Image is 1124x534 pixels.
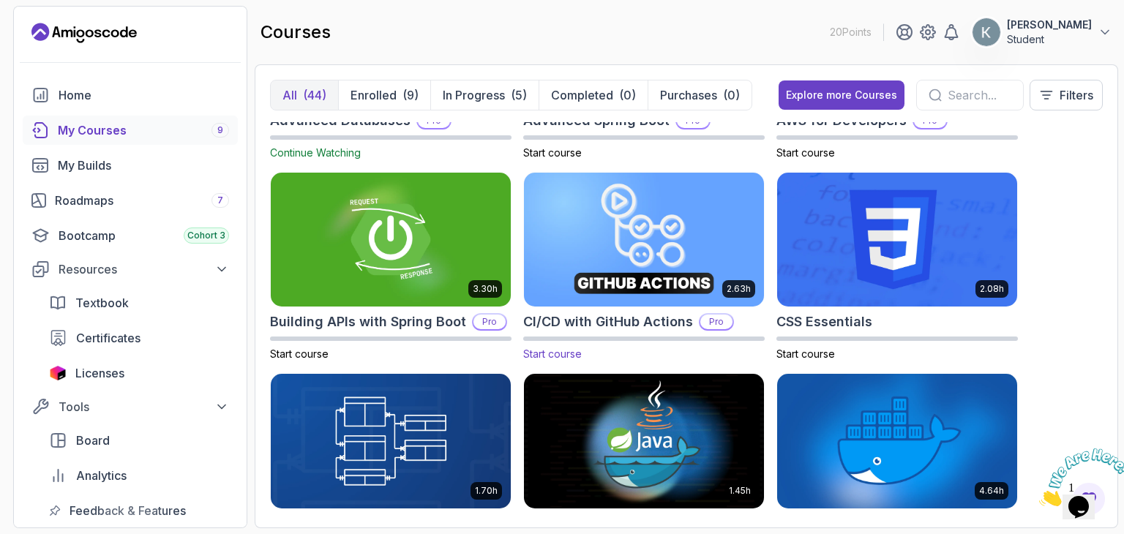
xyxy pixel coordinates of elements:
div: (5) [511,86,527,104]
p: 3.30h [473,283,498,295]
img: Database Design & Implementation card [271,374,511,508]
span: Start course [523,146,582,159]
span: Analytics [76,467,127,484]
iframe: chat widget [1033,443,1124,512]
div: Bootcamp [59,227,229,244]
p: Filters [1060,86,1093,104]
span: Board [76,432,110,449]
img: Docker for Java Developers card [524,374,764,508]
button: user profile image[PERSON_NAME]Student [972,18,1112,47]
div: Tools [59,398,229,415]
img: CSS Essentials card [777,173,1017,307]
button: Purchases(0) [648,80,752,110]
p: Pro [473,315,506,329]
a: builds [23,151,238,180]
div: (0) [619,86,636,104]
a: textbook [40,288,238,317]
p: [PERSON_NAME] [1007,18,1092,32]
button: All(44) [271,80,338,110]
button: In Progress(5) [430,80,539,110]
p: 4.64h [979,485,1004,497]
a: bootcamp [23,221,238,250]
h2: CSS Essentials [776,312,872,332]
p: 1.45h [729,485,751,497]
a: analytics [40,461,238,490]
span: Start course [776,146,835,159]
h2: courses [261,20,331,44]
a: board [40,426,238,455]
a: certificates [40,323,238,353]
img: jetbrains icon [49,366,67,380]
button: Filters [1030,80,1103,110]
div: Explore more Courses [786,88,897,102]
button: Enrolled(9) [338,80,430,110]
button: Completed(0) [539,80,648,110]
a: licenses [40,358,238,388]
img: Building APIs with Spring Boot card [271,173,511,307]
span: 7 [217,195,223,206]
a: roadmaps [23,186,238,215]
p: Completed [551,86,613,104]
span: Cohort 3 [187,230,225,241]
p: Student [1007,32,1092,47]
p: 2.08h [980,283,1004,295]
span: Feedback & Features [70,502,186,519]
button: Resources [23,256,238,282]
span: 9 [217,124,223,136]
p: All [282,86,297,104]
div: Home [59,86,229,104]
div: My Builds [58,157,229,174]
div: (0) [723,86,740,104]
h2: Building APIs with Spring Boot [270,312,466,332]
div: My Courses [58,121,229,139]
p: 2.63h [727,283,751,295]
a: home [23,80,238,110]
input: Search... [948,86,1011,104]
a: feedback [40,496,238,525]
span: Start course [523,347,582,360]
span: 1 [6,6,12,18]
span: Certificates [76,329,140,347]
button: Explore more Courses [779,80,904,110]
p: 1.70h [475,485,498,497]
a: courses [23,116,238,145]
span: Licenses [75,364,124,382]
p: 20 Points [830,25,872,40]
div: Roadmaps [55,192,229,209]
span: Start course [776,347,835,360]
div: (44) [303,86,326,104]
div: (9) [402,86,419,104]
span: Textbook [75,294,129,312]
img: Docker For Professionals card [777,374,1017,508]
img: user profile image [973,18,1000,46]
img: CI/CD with GitHub Actions card [518,169,770,310]
a: Landing page [31,21,137,45]
h2: CI/CD with GitHub Actions [523,312,693,332]
p: Enrolled [351,86,397,104]
button: Tools [23,394,238,420]
div: Resources [59,260,229,278]
p: Pro [700,315,733,329]
img: Chat attention grabber [6,6,97,64]
p: In Progress [443,86,505,104]
span: Start course [270,347,329,360]
span: Continue Watching [270,146,361,159]
p: Purchases [660,86,717,104]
